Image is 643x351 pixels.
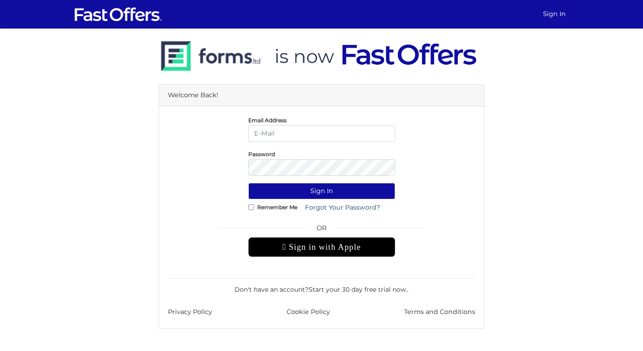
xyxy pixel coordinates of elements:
input: E-Mail [248,125,395,142]
a: Cookie Policy [287,307,330,317]
div: Welcome Back! [159,85,484,106]
a: Terms and Conditions [404,307,475,317]
label: Email Address [248,119,287,121]
button: Sign In [248,183,395,199]
label: Remember Me [257,206,297,208]
a: Forgot Your Password? [299,199,386,216]
label: Password [248,153,275,155]
div: Sign in with Apple [248,237,395,257]
a: Sign In [539,5,569,23]
a: Privacy Policy [168,307,212,317]
span: OR [248,223,395,237]
div: Don't have an account? . [168,278,475,294]
a: Start your 30 day free trial now. [309,285,407,293]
